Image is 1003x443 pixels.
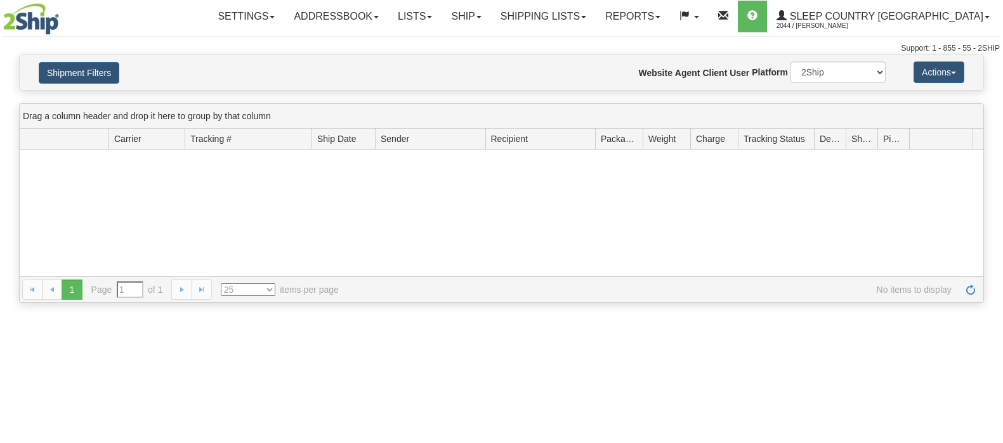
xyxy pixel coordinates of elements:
span: 1 [62,279,82,300]
span: Charge [696,132,725,145]
a: Shipping lists [491,1,596,32]
a: Reports [596,1,670,32]
label: Client [702,67,727,79]
button: Shipment Filters [39,62,119,84]
button: Actions [914,61,964,83]
span: Recipient [491,132,528,145]
label: Agent [675,67,700,79]
img: logo2044.jpg [3,3,59,35]
span: No items to display [357,283,952,296]
a: Lists [388,1,442,32]
span: 2044 / [PERSON_NAME] [777,20,872,32]
span: Delivery Status [820,132,841,145]
span: Shipment Issues [851,132,872,145]
span: Sleep Country [GEOGRAPHIC_DATA] [787,11,983,22]
a: Settings [208,1,284,32]
span: Carrier [114,132,141,145]
span: Page of 1 [91,281,163,298]
a: Ship [442,1,490,32]
div: grid grouping header [20,104,983,129]
span: items per page [221,283,339,296]
span: Packages [601,132,638,145]
div: Support: 1 - 855 - 55 - 2SHIP [3,43,1000,54]
a: Refresh [960,279,981,300]
span: Ship Date [317,132,356,145]
span: Tracking # [190,132,232,145]
label: User [730,67,749,79]
span: Pickup Status [883,132,904,145]
a: Addressbook [284,1,388,32]
a: Sleep Country [GEOGRAPHIC_DATA] 2044 / [PERSON_NAME] [767,1,999,32]
span: Tracking Status [744,132,805,145]
label: Platform [752,66,788,79]
label: Website [639,67,672,79]
span: Sender [381,132,409,145]
span: Weight [648,132,676,145]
